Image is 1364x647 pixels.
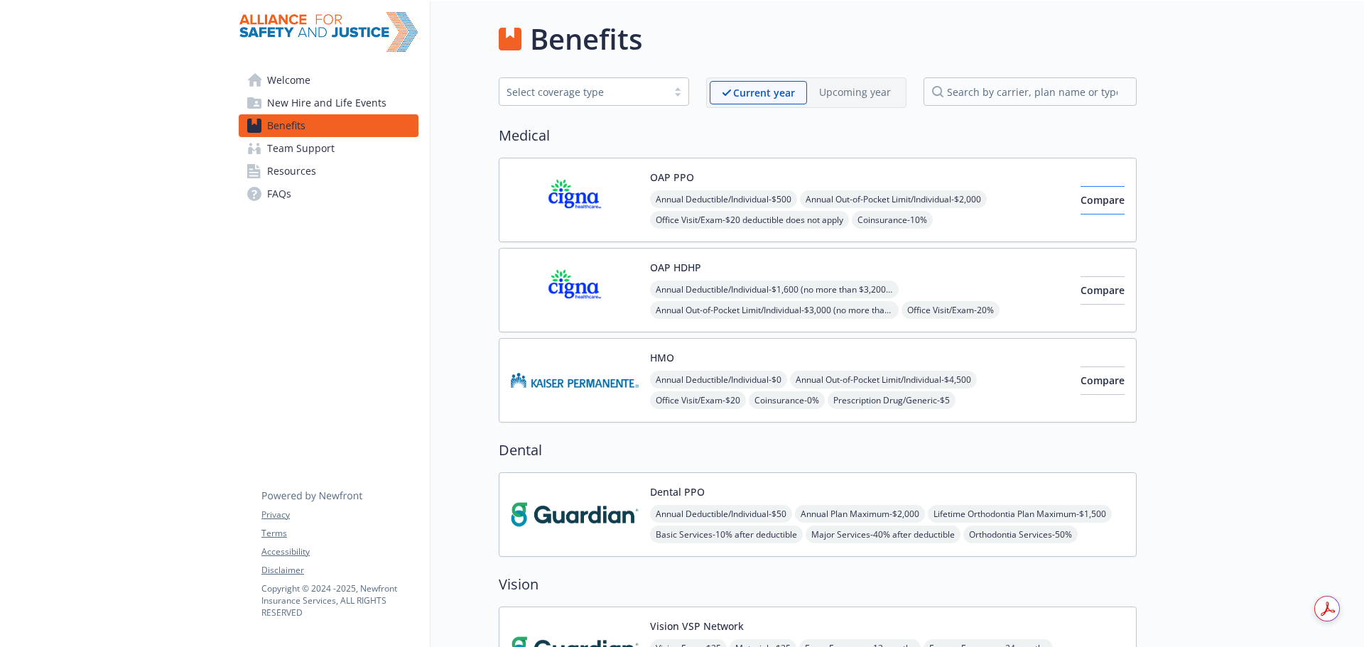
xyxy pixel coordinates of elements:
span: Coinsurance - 10% [852,211,933,229]
p: Upcoming year [819,85,891,99]
span: Basic Services - 10% after deductible [650,526,803,543]
button: Vision VSP Network [650,619,744,634]
a: Benefits [239,114,418,137]
button: OAP HDHP [650,260,701,275]
span: Compare [1081,193,1125,207]
span: Resources [267,160,316,183]
span: Major Services - 40% after deductible [806,526,960,543]
button: Dental PPO [650,484,705,499]
span: Coinsurance - 0% [749,391,825,409]
a: Accessibility [261,545,418,558]
a: FAQs [239,183,418,205]
h2: Dental [499,440,1137,461]
input: search by carrier, plan name or type [924,77,1137,106]
img: Kaiser Permanente Insurance Company carrier logo [511,350,639,411]
button: Compare [1081,276,1125,305]
button: OAP PPO [650,170,694,185]
span: FAQs [267,183,291,205]
span: Office Visit/Exam - 20% [902,301,1000,319]
a: Welcome [239,69,418,92]
h2: Vision [499,574,1137,595]
span: Annual Plan Maximum - $2,000 [795,505,925,523]
span: Annual Out-of-Pocket Limit/Individual - $4,500 [790,371,977,388]
span: Compare [1081,374,1125,387]
span: Orthodontia Services - 50% [963,526,1078,543]
span: Annual Out-of-Pocket Limit/Individual - $2,000 [800,190,987,208]
a: Resources [239,160,418,183]
h1: Benefits [530,18,642,60]
span: Welcome [267,69,310,92]
span: New Hire and Life Events [267,92,386,114]
span: Benefits [267,114,305,137]
a: Disclaimer [261,564,418,577]
span: Annual Deductible/Individual - $500 [650,190,797,208]
a: Team Support [239,137,418,160]
div: Select coverage type [507,85,660,99]
a: Terms [261,527,418,540]
span: Office Visit/Exam - $20 [650,391,746,409]
button: Compare [1081,366,1125,395]
span: Prescription Drug/Generic - $5 [828,391,956,409]
p: Current year [733,85,795,100]
p: Copyright © 2024 - 2025 , Newfront Insurance Services, ALL RIGHTS RESERVED [261,582,418,619]
span: Annual Deductible/Individual - $50 [650,505,792,523]
span: Annual Deductible/Individual - $1,600 (no more than $3,200 per individual - within a family) [650,281,899,298]
button: HMO [650,350,674,365]
span: Office Visit/Exam - $20 deductible does not apply [650,211,849,229]
img: CIGNA carrier logo [511,260,639,320]
span: Team Support [267,137,335,160]
span: Annual Deductible/Individual - $0 [650,371,787,388]
a: New Hire and Life Events [239,92,418,114]
h2: Medical [499,125,1137,146]
button: Compare [1081,186,1125,214]
span: Lifetime Orthodontia Plan Maximum - $1,500 [928,505,1112,523]
img: CIGNA carrier logo [511,170,639,230]
span: Compare [1081,283,1125,297]
span: Upcoming year [807,81,903,104]
span: Annual Out-of-Pocket Limit/Individual - $3,000 (no more than $3,200 per individual - within a fam... [650,301,899,319]
a: Privacy [261,509,418,521]
img: Guardian carrier logo [511,484,639,545]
